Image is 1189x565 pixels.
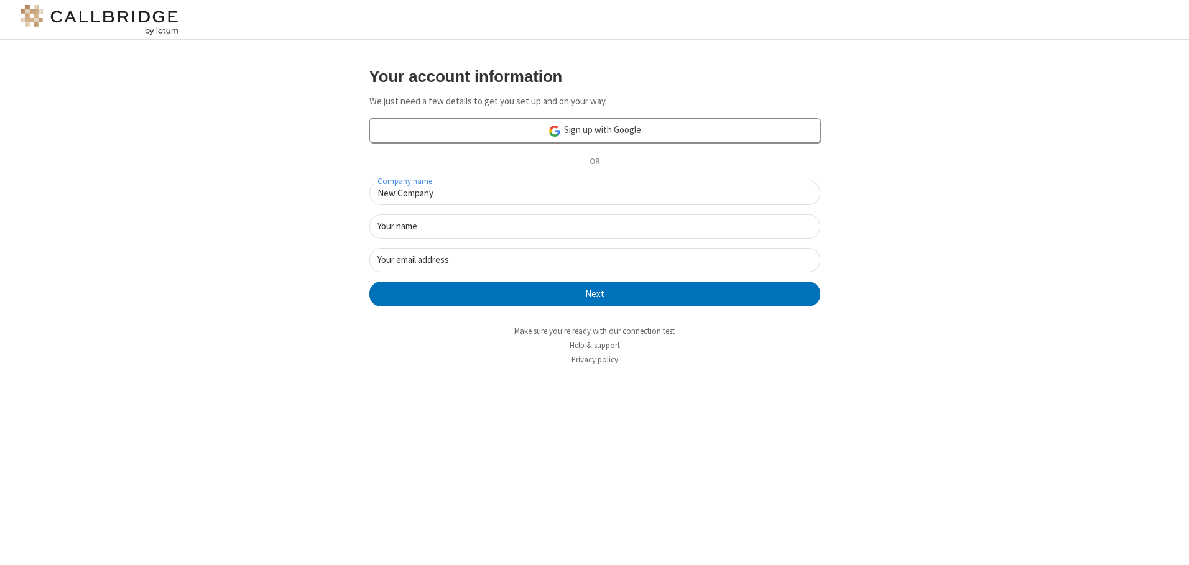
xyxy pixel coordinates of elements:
a: Make sure you're ready with our connection test [514,326,675,336]
input: Company name [369,181,820,205]
p: We just need a few details to get you set up and on your way. [369,94,820,109]
a: Sign up with Google [369,118,820,143]
a: Privacy policy [571,354,618,365]
a: Help & support [570,340,620,351]
input: Your name [369,214,820,239]
button: Next [369,282,820,306]
h3: Your account information [369,68,820,85]
img: google-icon.png [548,124,562,138]
span: OR [585,154,604,171]
input: Your email address [369,248,820,272]
img: logo@2x.png [19,5,180,35]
